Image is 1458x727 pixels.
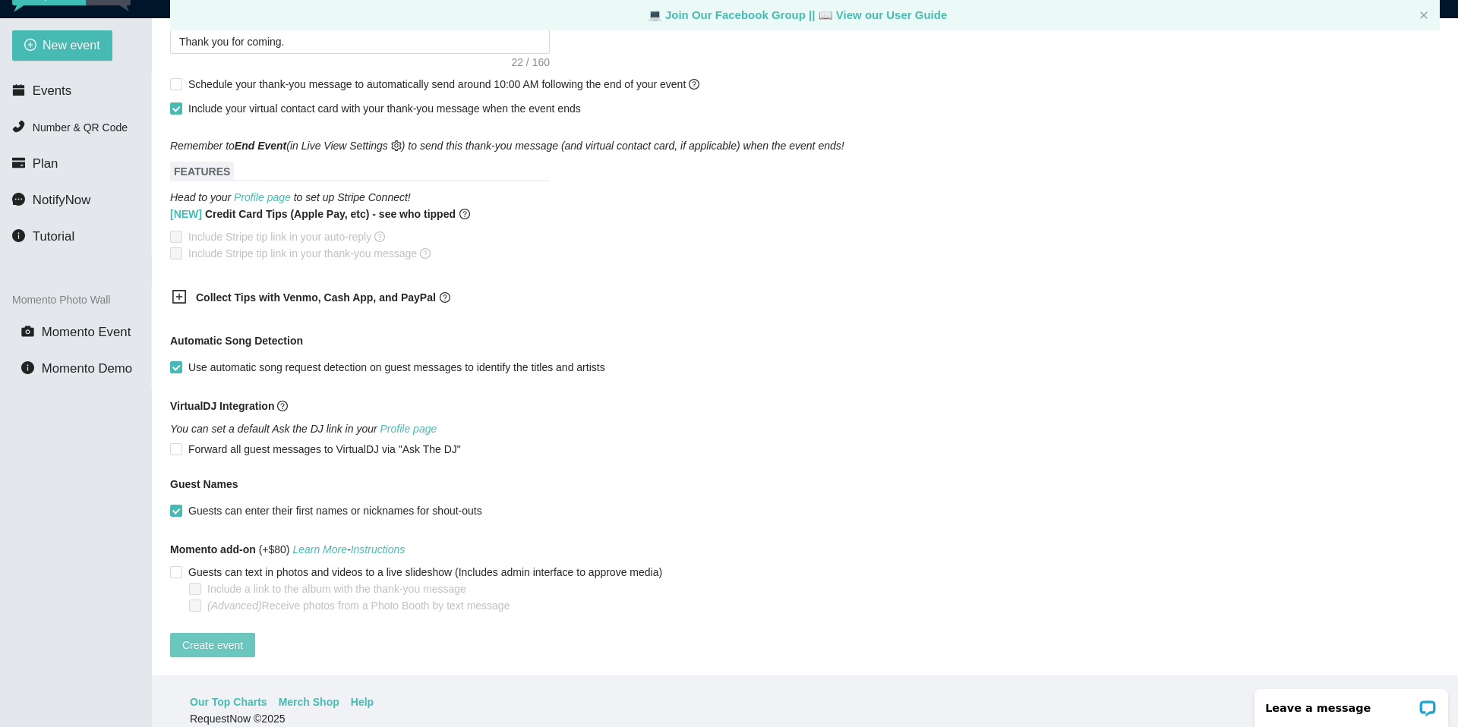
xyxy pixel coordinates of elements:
[12,193,25,206] span: message
[170,633,255,657] button: Create event
[12,83,25,96] span: calendar
[170,140,844,152] i: Remember to (in Live View Settings ) to send this thank-you message (and virtual contact card, if...
[380,423,437,435] a: Profile page
[42,325,131,339] span: Momento Event
[170,191,411,203] i: Head to your to set up Stripe Connect!
[182,359,611,376] span: Use automatic song request detection on guest messages to identify the titles and artists
[170,400,274,412] b: VirtualDJ Integration
[190,694,267,710] a: Our Top Charts
[170,541,405,558] span: (+$80)
[234,191,291,203] a: Profile page
[182,502,488,519] span: Guests can enter their first names or nicknames for shout-outs
[351,543,406,555] a: Instructions
[391,140,402,151] span: setting
[819,8,833,21] span: laptop
[196,291,436,304] b: Collect Tips with Venmo, Cash App, and PayPal
[648,8,819,21] a: laptop Join Our Facebook Group ||
[182,637,243,653] span: Create event
[182,245,437,262] span: Include Stripe tip link in your thank-you message
[1419,11,1428,20] button: close
[12,120,25,133] span: phone
[12,156,25,169] span: credit-card
[170,162,234,181] span: FEATURES
[172,289,187,304] span: plus-square
[374,231,385,242] span: question-circle
[33,83,71,98] span: Events
[170,332,303,349] b: Automatic Song Detection
[279,694,339,710] a: Merch Shop
[182,564,668,581] span: Guests can text in photos and videos to a live slideshow (Includes admin interface to approve media)
[182,228,391,245] span: Include Stripe tip link in your auto-reply
[170,478,238,490] b: Guest Names
[351,694,374,710] a: Help
[24,39,36,53] span: plus-circle
[12,229,25,242] span: info-circle
[201,597,516,614] span: Receive photos from a Photo Booth by text message
[170,206,456,222] b: Credit Card Tips (Apple Pay, etc) - see who tipped
[819,8,948,21] a: laptop View our User Guide
[33,229,74,244] span: Tutorial
[170,30,550,54] textarea: Thank you for coming.
[235,140,286,152] b: End Event
[21,361,34,374] span: info-circle
[292,543,405,555] i: -
[170,208,202,220] span: [NEW]
[170,543,256,555] b: Momento add-on
[207,600,262,612] i: (Advanced)
[33,156,58,171] span: Plan
[182,441,467,458] span: Forward all guest messages to VirtualDJ via "Ask The DJ"
[12,30,112,61] button: plus-circleNew event
[459,206,470,222] span: question-circle
[33,121,128,134] span: Number & QR Code
[689,79,699,90] span: question-circle
[190,710,1416,727] div: RequestNow © 2025
[292,543,347,555] a: Learn More
[277,401,288,411] span: question-circle
[33,193,90,207] span: NotifyNow
[648,8,662,21] span: laptop
[42,361,132,376] span: Momento Demo
[159,280,539,317] div: Collect Tips with Venmo, Cash App, and PayPalquestion-circle
[420,248,431,259] span: question-circle
[1245,679,1458,727] iframe: LiveChat chat widget
[188,102,581,115] span: Include your virtual contact card with your thank-you message when the event ends
[188,78,699,90] span: Schedule your thank-you message to automatically send around 10:00 AM following the end of your e...
[43,36,100,55] span: New event
[440,292,450,303] span: question-circle
[170,423,437,435] i: You can set a default Ask the DJ link in your
[21,325,34,338] span: camera
[201,581,472,597] span: Include a link to the album with the thank-you message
